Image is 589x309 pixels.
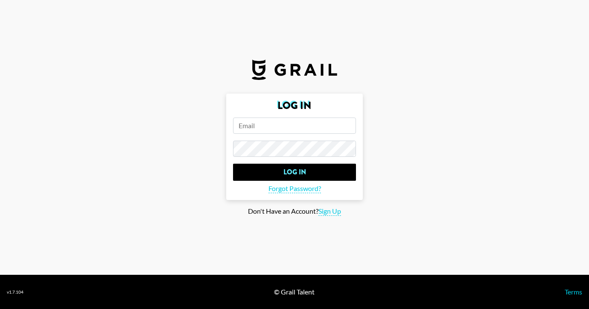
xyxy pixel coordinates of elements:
[7,289,23,295] div: v 1.7.104
[7,207,582,216] div: Don't Have an Account?
[318,207,341,216] span: Sign Up
[274,288,315,296] div: © Grail Talent
[233,100,356,111] h2: Log In
[565,288,582,296] a: Terms
[233,118,356,134] input: Email
[233,164,356,181] input: Log In
[252,59,337,80] img: Grail Talent Logo
[268,184,321,193] span: Forgot Password?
